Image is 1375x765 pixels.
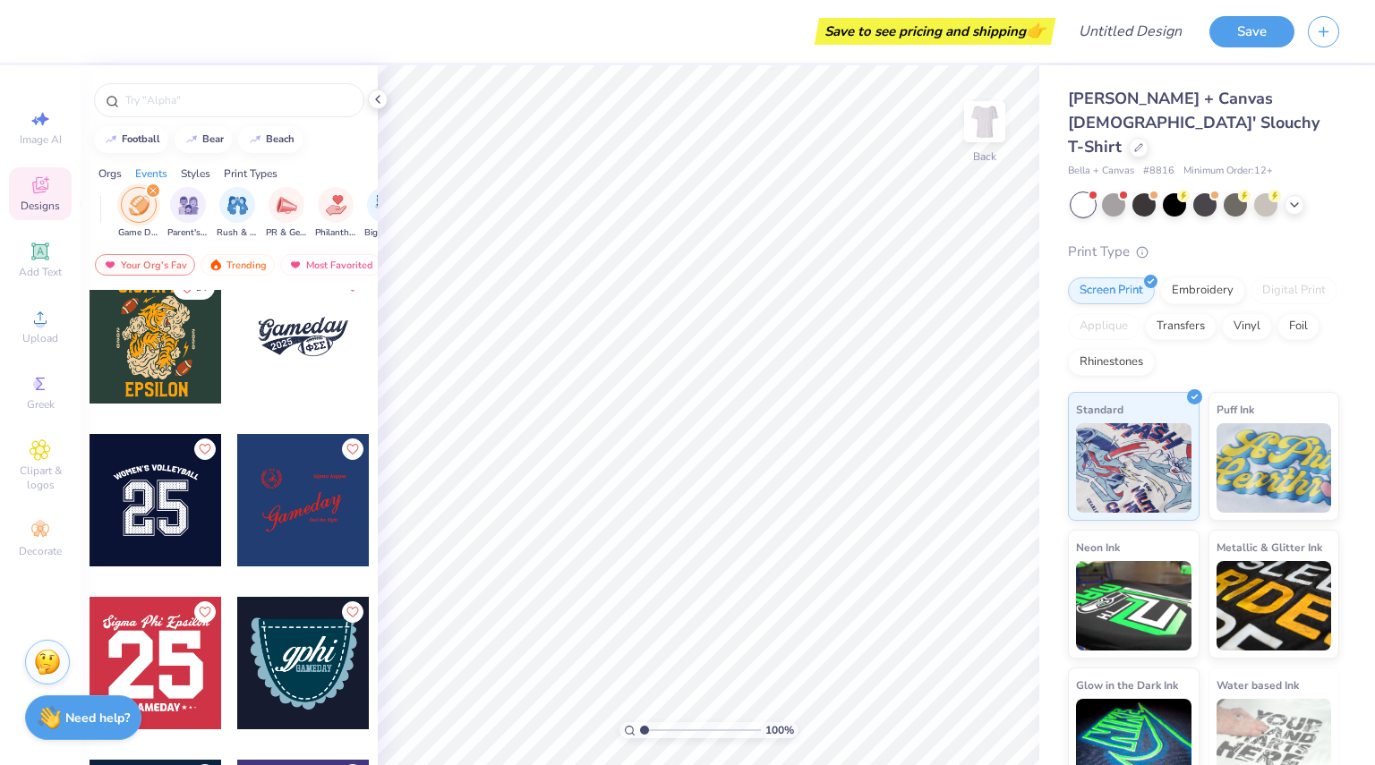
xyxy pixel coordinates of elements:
[94,126,168,153] button: football
[765,722,794,738] span: 100 %
[1076,561,1191,650] img: Neon Ink
[1076,676,1178,694] span: Glow in the Dark Ink
[1068,164,1134,179] span: Bella + Canvas
[1068,349,1155,376] div: Rhinestones
[181,166,210,182] div: Styles
[364,187,406,240] div: filter for Big Little Reveal
[19,544,62,558] span: Decorate
[224,166,278,182] div: Print Types
[967,104,1003,140] img: Back
[201,254,275,276] div: Trending
[194,438,216,460] button: Like
[65,710,130,727] strong: Need help?
[375,195,395,216] img: Big Little Reveal Image
[819,18,1051,45] div: Save to see pricing and shipping
[1076,538,1120,557] span: Neon Ink
[135,166,167,182] div: Events
[266,187,307,240] button: filter button
[227,195,248,216] img: Rush & Bid Image
[118,187,159,240] button: filter button
[1068,277,1155,304] div: Screen Print
[19,265,62,279] span: Add Text
[315,226,356,240] span: Philanthropy
[178,195,199,216] img: Parent's Weekend Image
[1145,313,1217,340] div: Transfers
[266,134,295,144] div: beach
[167,226,209,240] span: Parent's Weekend
[1026,20,1046,41] span: 👉
[342,438,363,460] button: Like
[1064,13,1196,49] input: Untitled Design
[9,463,72,492] span: Clipart & logos
[1222,313,1272,340] div: Vinyl
[196,284,207,293] span: 24
[364,187,406,240] button: filter button
[1160,277,1245,304] div: Embroidery
[315,187,356,240] button: filter button
[95,254,195,276] div: Your Org's Fav
[1068,88,1319,157] span: [PERSON_NAME] + Canvas [DEMOGRAPHIC_DATA]' Slouchy T-Shirt
[184,134,199,145] img: trend_line.gif
[202,134,224,144] div: bear
[1183,164,1273,179] span: Minimum Order: 12 +
[129,195,149,216] img: Game Day Image
[1068,242,1339,262] div: Print Type
[1251,277,1337,304] div: Digital Print
[1217,561,1332,650] img: Metallic & Glitter Ink
[118,226,159,240] span: Game Day
[194,601,216,623] button: Like
[167,187,209,240] button: filter button
[342,601,363,623] button: Like
[1277,313,1319,340] div: Foil
[217,226,258,240] span: Rush & Bid
[103,259,117,271] img: most_fav.gif
[124,91,353,109] input: Try "Alpha"
[326,195,346,216] img: Philanthropy Image
[280,254,381,276] div: Most Favorited
[1209,16,1294,47] button: Save
[248,134,262,145] img: trend_line.gif
[1076,423,1191,513] img: Standard
[1217,423,1332,513] img: Puff Ink
[217,187,258,240] div: filter for Rush & Bid
[98,166,122,182] div: Orgs
[238,126,303,153] button: beach
[1076,400,1123,419] span: Standard
[175,126,232,153] button: bear
[27,397,55,412] span: Greek
[1217,676,1299,694] span: Water based Ink
[277,195,297,216] img: PR & General Image
[266,226,307,240] span: PR & General
[973,149,996,165] div: Back
[1068,313,1140,340] div: Applique
[266,187,307,240] div: filter for PR & General
[122,134,160,144] div: football
[1217,400,1254,419] span: Puff Ink
[315,187,356,240] div: filter for Philanthropy
[217,187,258,240] button: filter button
[364,226,406,240] span: Big Little Reveal
[1217,538,1322,557] span: Metallic & Glitter Ink
[1143,164,1174,179] span: # 8816
[209,259,223,271] img: trending.gif
[21,199,60,213] span: Designs
[167,187,209,240] div: filter for Parent's Weekend
[118,187,159,240] div: filter for Game Day
[288,259,303,271] img: most_fav.gif
[104,134,118,145] img: trend_line.gif
[22,331,58,345] span: Upload
[20,132,62,147] span: Image AI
